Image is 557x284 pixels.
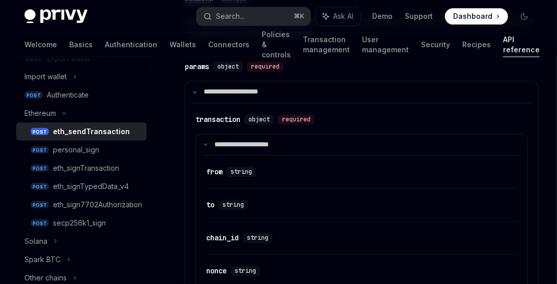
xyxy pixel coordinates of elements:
[405,11,433,21] a: Support
[206,200,214,210] div: to
[24,71,67,83] div: Import wallet
[503,33,540,57] a: API reference
[206,167,222,177] div: from
[31,146,49,154] span: POST
[362,33,409,57] a: User management
[105,33,157,57] a: Authentication
[24,9,88,23] img: dark logo
[247,61,284,72] div: required
[453,11,492,21] span: Dashboard
[24,272,67,284] div: Other chains
[24,107,56,119] div: Ethereum
[16,214,147,232] a: POSTsecp256k1_sign
[462,33,491,57] a: Recipes
[278,114,315,124] div: required
[208,33,249,57] a: Connectors
[170,33,196,57] a: Wallets
[185,61,209,72] div: params
[24,91,43,99] span: POST
[53,125,130,138] div: eth_sendTransaction
[196,114,240,124] div: transaction
[31,183,49,191] span: POST
[372,11,393,21] a: Demo
[16,141,147,159] a: POSTpersonal_sign
[303,33,350,57] a: Transaction management
[53,180,129,193] div: eth_signTypedData_v4
[247,234,268,242] span: string
[69,33,93,57] a: Basics
[516,8,533,24] button: Toggle dark mode
[16,159,147,177] a: POSTeth_signTransaction
[316,7,360,25] button: Ask AI
[53,217,106,229] div: secp256k1_sign
[16,86,147,104] a: POSTAuthenticate
[53,162,119,174] div: eth_signTransaction
[31,219,49,227] span: POST
[31,201,49,209] span: POST
[222,201,244,209] span: string
[231,168,252,176] span: string
[206,266,227,276] div: nonce
[53,199,142,211] div: eth_sign7702Authorization
[53,144,99,156] div: personal_sign
[16,122,147,141] a: POSTeth_sendTransaction
[294,12,304,20] span: ⌘ K
[248,115,270,123] span: object
[24,254,61,266] div: Spark BTC
[24,235,47,247] div: Solana
[445,8,508,24] a: Dashboard
[206,233,239,243] div: chain_id
[333,11,353,21] span: Ask AI
[24,33,57,57] a: Welcome
[16,177,147,196] a: POSTeth_signTypedData_v4
[235,267,256,275] span: string
[16,196,147,214] a: POSTeth_sign7702Authorization
[31,165,49,172] span: POST
[217,62,239,71] span: object
[197,7,311,25] button: Search...⌘K
[216,10,244,22] div: Search...
[262,33,291,57] a: Policies & controls
[421,33,450,57] a: Security
[47,89,89,101] div: Authenticate
[31,128,49,136] span: POST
